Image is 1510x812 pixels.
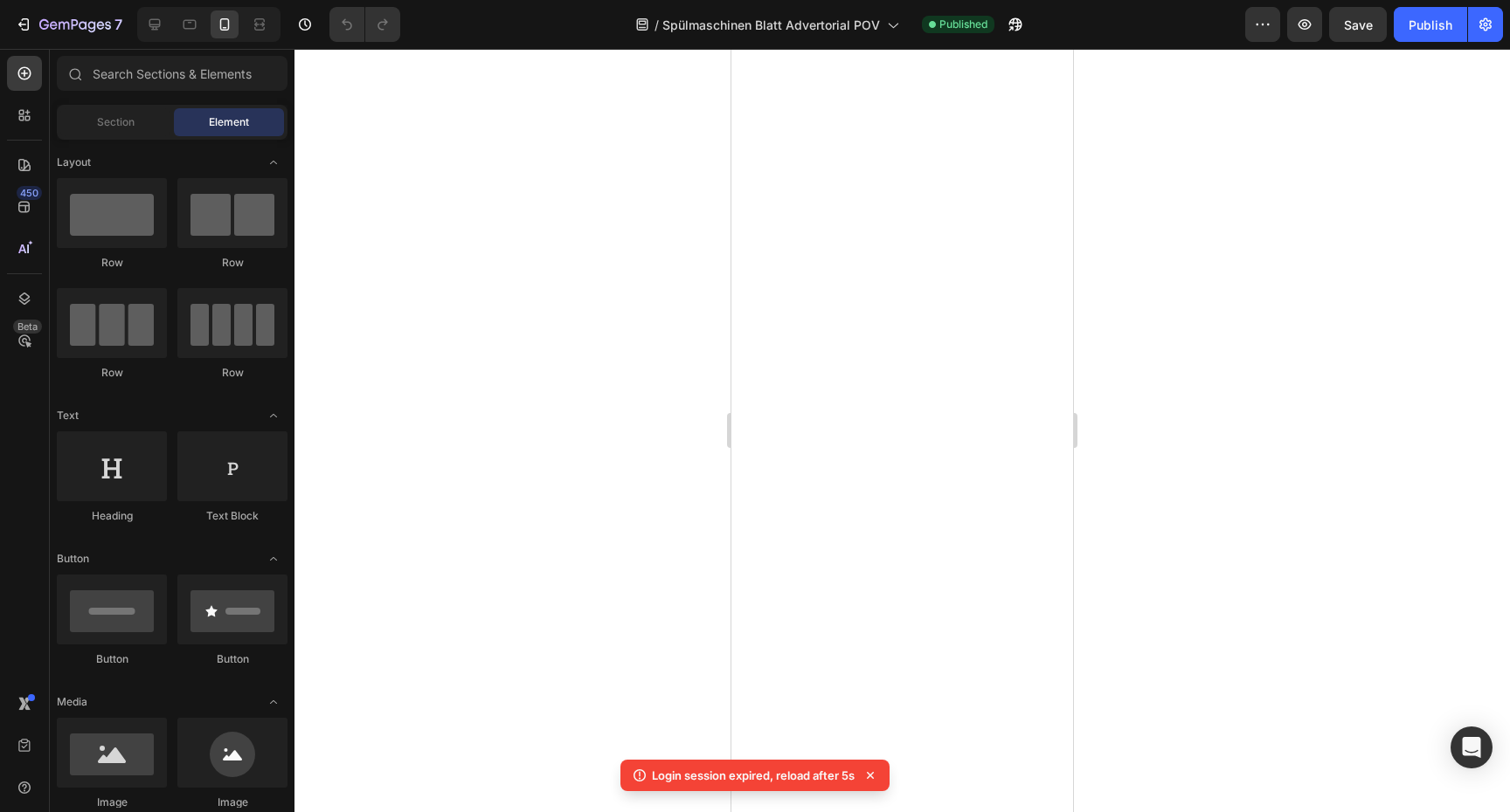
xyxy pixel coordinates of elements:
div: Image [57,795,167,810]
div: Image [177,795,287,810]
div: Open Intercom Messenger [1451,726,1493,768]
span: Media [57,694,87,710]
span: Text [57,408,79,423]
span: Toggle open [260,688,287,716]
div: Undo/Redo [329,7,400,42]
span: Toggle open [260,148,287,176]
div: Row [57,255,167,271]
p: Login session expired, reload after 5s [652,767,855,784]
p: 7 [114,14,122,35]
span: Spülmaschinen Blatt Advertorial POV [662,16,880,34]
span: Button [57,551,89,567]
div: Heading [57,508,167,524]
span: Save [1344,17,1373,32]
span: Published [939,17,987,32]
span: Section [97,114,135,130]
div: Row [177,365,287,381]
span: Element [209,114,249,130]
button: 7 [7,7,130,42]
div: Row [57,365,167,381]
div: Button [57,651,167,667]
span: / [655,16,659,34]
div: Text Block [177,508,287,524]
span: Toggle open [260,402,287,430]
div: Beta [13,320,42,334]
button: Save [1329,7,1387,42]
div: Row [177,255,287,271]
iframe: Design area [731,49,1073,812]
span: Layout [57,155,91,170]
input: Search Sections & Elements [57,56,287,91]
div: Button [177,651,287,667]
div: Publish [1409,16,1452,34]
div: 450 [17,186,42,200]
button: Publish [1394,7,1467,42]
span: Toggle open [260,545,287,573]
